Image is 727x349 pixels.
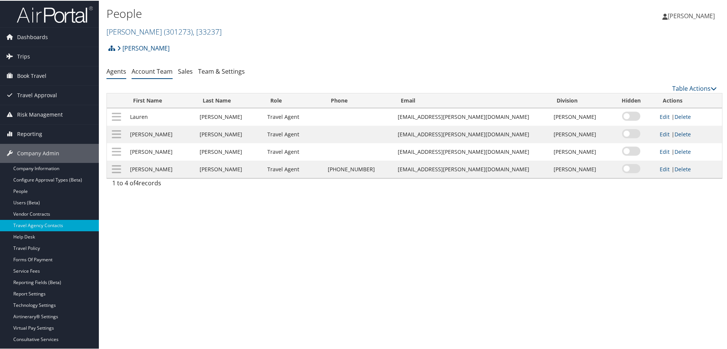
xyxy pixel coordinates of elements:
th: Actions [656,93,722,107]
th: Hidden [606,93,656,107]
th: Division [550,93,606,107]
span: ( 301273 ) [164,26,193,36]
a: Edit [660,130,670,137]
a: Delete [675,147,691,155]
h1: People [106,5,517,21]
span: Book Travel [17,66,46,85]
td: Lauren [126,107,196,125]
td: | [656,125,722,142]
td: [PERSON_NAME] [550,142,606,160]
th: First Name [126,93,196,107]
th: Phone [324,93,394,107]
td: [PERSON_NAME] [126,125,196,142]
td: | [656,160,722,177]
td: Travel Agent [263,107,324,125]
td: | [656,142,722,160]
td: Travel Agent [263,125,324,142]
td: [PERSON_NAME] [550,107,606,125]
a: Edit [660,147,670,155]
td: [PERSON_NAME] [196,125,264,142]
span: [PERSON_NAME] [668,11,715,19]
a: [PERSON_NAME] [106,26,222,36]
a: [PERSON_NAME] [117,40,170,55]
span: 4 [135,178,139,186]
th: Last Name [196,93,264,107]
a: Delete [675,165,691,172]
td: [PERSON_NAME] [550,160,606,177]
td: [PERSON_NAME] [550,125,606,142]
td: Travel Agent [263,142,324,160]
a: Agents [106,66,126,75]
td: [EMAIL_ADDRESS][PERSON_NAME][DOMAIN_NAME] [394,125,550,142]
span: Risk Management [17,104,63,123]
th: : activate to sort column descending [107,93,126,107]
a: Team & Settings [198,66,245,75]
img: airportal-logo.png [17,5,93,23]
a: Edit [660,165,670,172]
td: [PERSON_NAME] [126,142,196,160]
td: [EMAIL_ADDRESS][PERSON_NAME][DOMAIN_NAME] [394,107,550,125]
td: [EMAIL_ADDRESS][PERSON_NAME][DOMAIN_NAME] [394,160,550,177]
td: [PERSON_NAME] [126,160,196,177]
span: Dashboards [17,27,48,46]
a: Account Team [132,66,173,75]
span: Reporting [17,124,42,143]
td: [PERSON_NAME] [196,142,264,160]
a: Table Actions [672,84,717,92]
span: Trips [17,46,30,65]
a: Delete [675,112,691,120]
td: [EMAIL_ADDRESS][PERSON_NAME][DOMAIN_NAME] [394,142,550,160]
a: Edit [660,112,670,120]
td: [PERSON_NAME] [196,160,264,177]
th: Email [394,93,550,107]
span: Travel Approval [17,85,57,104]
div: 1 to 4 of records [112,178,255,191]
th: Role [263,93,324,107]
td: Travel Agent [263,160,324,177]
td: [PHONE_NUMBER] [324,160,394,177]
a: Sales [178,66,193,75]
span: , [ 33237 ] [193,26,222,36]
a: Delete [675,130,691,137]
span: Company Admin [17,143,59,162]
td: [PERSON_NAME] [196,107,264,125]
a: [PERSON_NAME] [662,4,722,27]
td: | [656,107,722,125]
